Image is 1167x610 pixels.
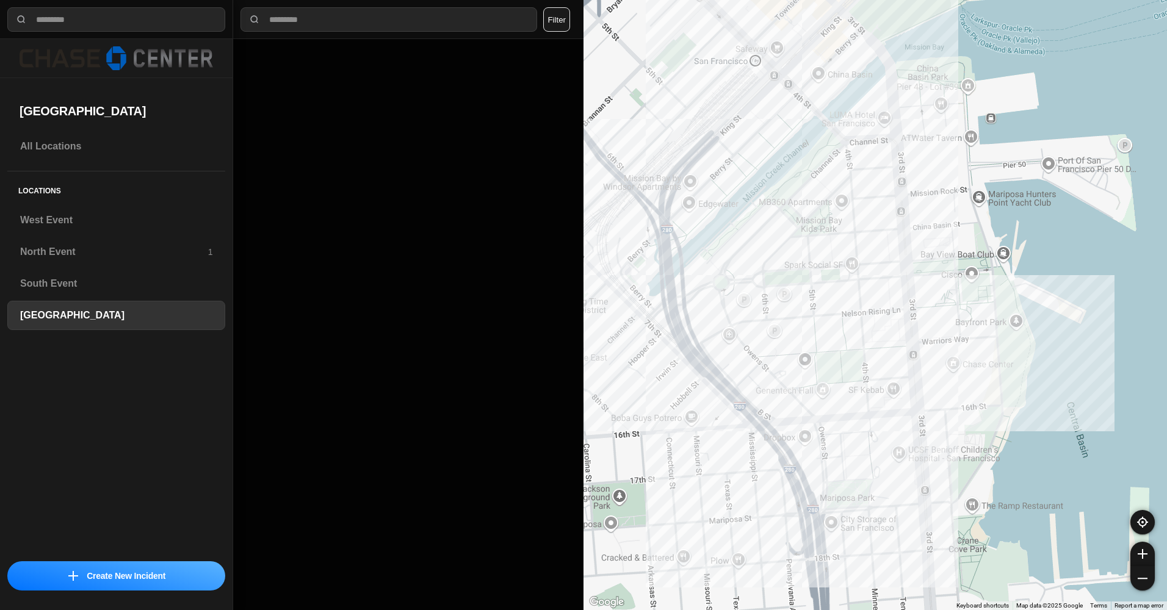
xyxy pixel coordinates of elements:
img: logo [20,46,213,70]
h3: [GEOGRAPHIC_DATA] [20,308,212,323]
a: South Event [7,269,225,298]
a: Terms (opens in new tab) [1090,602,1107,609]
p: 1 [208,246,213,258]
a: [GEOGRAPHIC_DATA] [7,301,225,330]
img: search [15,13,27,26]
img: zoom-in [1138,549,1147,559]
img: icon [68,571,78,581]
img: search [248,13,261,26]
img: zoom-out [1138,573,1147,583]
a: North Event1 [7,237,225,267]
a: Open this area in Google Maps (opens a new window) [587,594,627,610]
p: Create New Incident [87,570,165,582]
button: Filter [543,7,570,32]
h3: West Event [20,213,212,228]
h3: North Event [20,245,208,259]
img: Google [587,594,627,610]
button: Keyboard shortcuts [956,601,1009,610]
span: Map data ©2025 Google [1016,602,1083,609]
a: West Event [7,206,225,235]
button: zoom-out [1130,566,1155,590]
a: Report a map error [1115,602,1163,609]
button: zoom-in [1130,542,1155,566]
h2: [GEOGRAPHIC_DATA] [20,102,213,120]
h3: All Locations [20,139,212,154]
button: iconCreate New Incident [7,561,225,590]
h3: South Event [20,276,212,291]
img: recenter [1137,517,1148,528]
h5: Locations [7,171,225,206]
a: All Locations [7,132,225,161]
button: recenter [1130,510,1155,534]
